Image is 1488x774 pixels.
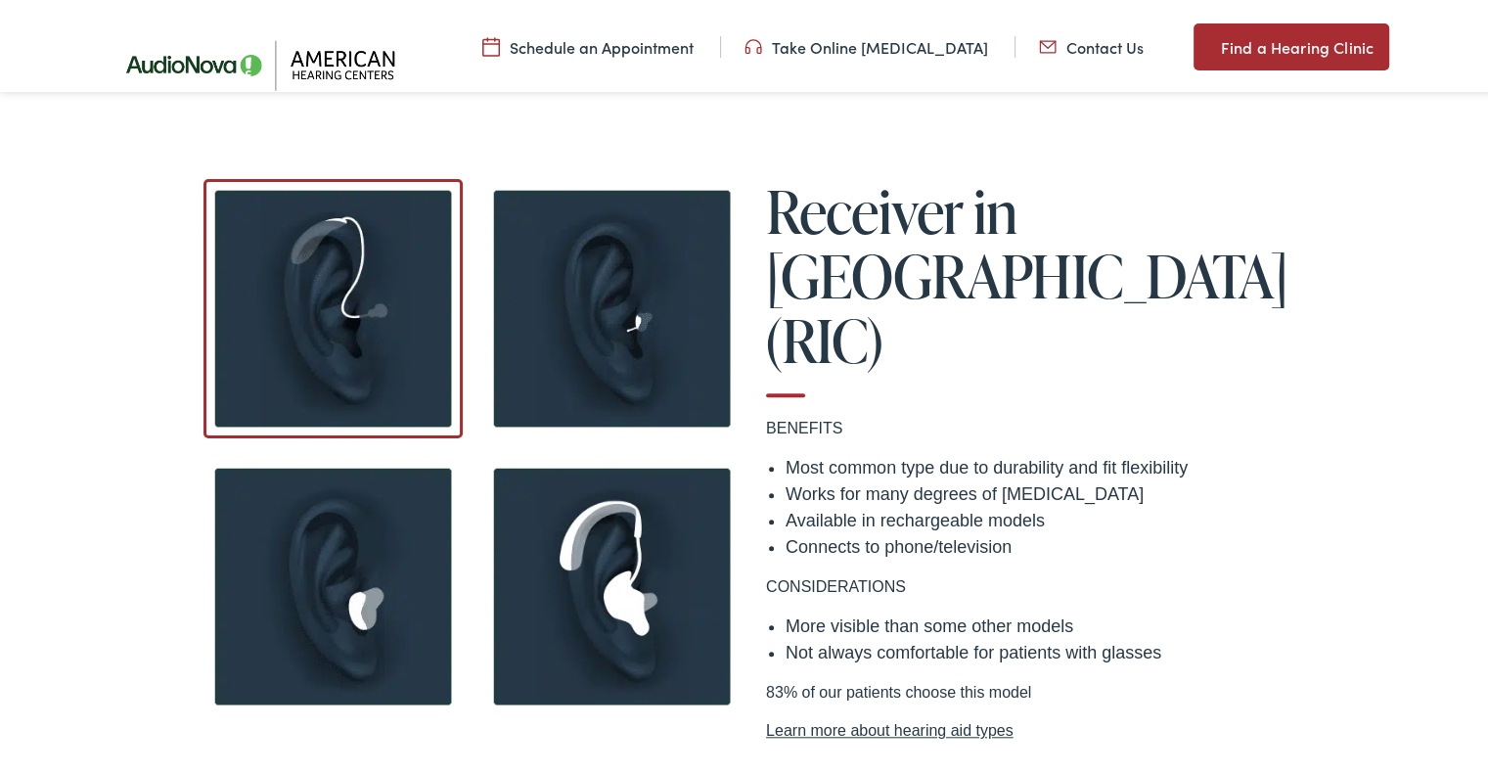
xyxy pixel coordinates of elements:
img: A rendering of an invisible ear bud receiver in canal hearing aid style [203,453,463,712]
h1: Receiver in [GEOGRAPHIC_DATA] (RIC) [766,175,1294,393]
li: More visible than some other models [786,610,1294,636]
li: Most common type due to durability and fit flexibility [786,451,1294,478]
li: Connects to phone/television [786,530,1294,557]
li: Available in rechargeable models [786,504,1294,530]
a: Take Online [MEDICAL_DATA] [744,32,988,54]
img: utility icon [744,32,762,54]
img: utility icon [482,32,500,54]
a: Learn more about hearing aid types [766,715,1294,739]
p: 83% of our patients choose this model [766,677,1294,739]
p: CONSIDERATIONS [766,571,1294,595]
p: BENEFITS [766,413,1294,436]
a: Schedule an Appointment [482,32,694,54]
a: Find a Hearing Clinic [1194,20,1389,67]
img: A rendering of an over the ear receiver in canal hearing aid style [482,453,742,712]
img: utility icon [1194,31,1211,55]
img: A rendering of an invisible over the ear receiver in canal hearing aid style [203,175,463,434]
li: Not always comfortable for patients with glasses [786,636,1294,662]
li: Works for many degrees of [MEDICAL_DATA] [786,478,1294,504]
img: utility icon [1039,32,1057,54]
a: Contact Us [1039,32,1144,54]
img: A rendering of an invisible ear bud receiver in canal hearing aid style [482,175,742,434]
